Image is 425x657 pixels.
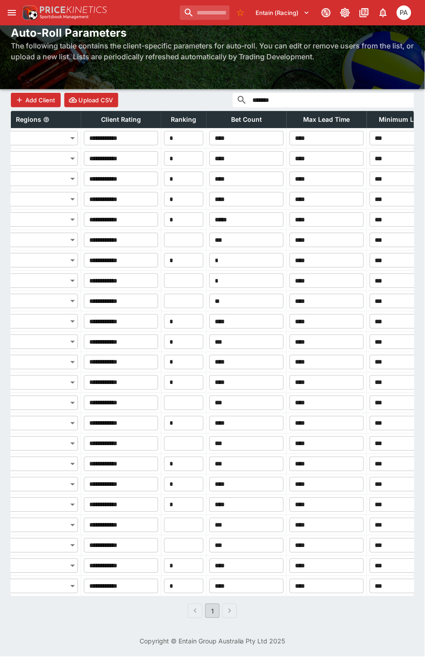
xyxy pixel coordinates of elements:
[20,4,38,22] img: PriceKinetics Logo
[11,40,414,62] h6: The following table contains the client-specific parameters for auto-roll. You can edit or remove...
[337,5,353,21] button: Toggle light/dark mode
[318,5,334,21] button: Connected to PK
[16,114,41,125] p: Regions
[287,111,367,128] th: Max Lead Time
[40,6,107,13] img: PriceKinetics
[207,111,287,128] th: Bet Count
[187,604,238,619] nav: pagination navigation
[11,26,414,40] h2: Auto-Roll Parameters
[356,5,372,21] button: Documentation
[11,93,61,107] button: Add Client
[161,111,207,128] th: Ranking
[233,5,248,20] button: No Bookmarks
[40,15,89,19] img: Sportsbook Management
[251,5,315,20] button: Select Tenant
[64,93,119,107] button: Upload CSV
[4,5,20,21] button: open drawer
[43,116,49,123] svg: Regions which the autoroll setting will apply to. More than one can be selected to apply to multi...
[394,3,414,23] button: Peter Addley
[180,5,230,20] input: search
[81,111,161,128] th: Client Rating
[375,5,391,21] button: Notifications
[205,604,220,619] button: page 1
[397,5,411,20] div: Peter Addley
